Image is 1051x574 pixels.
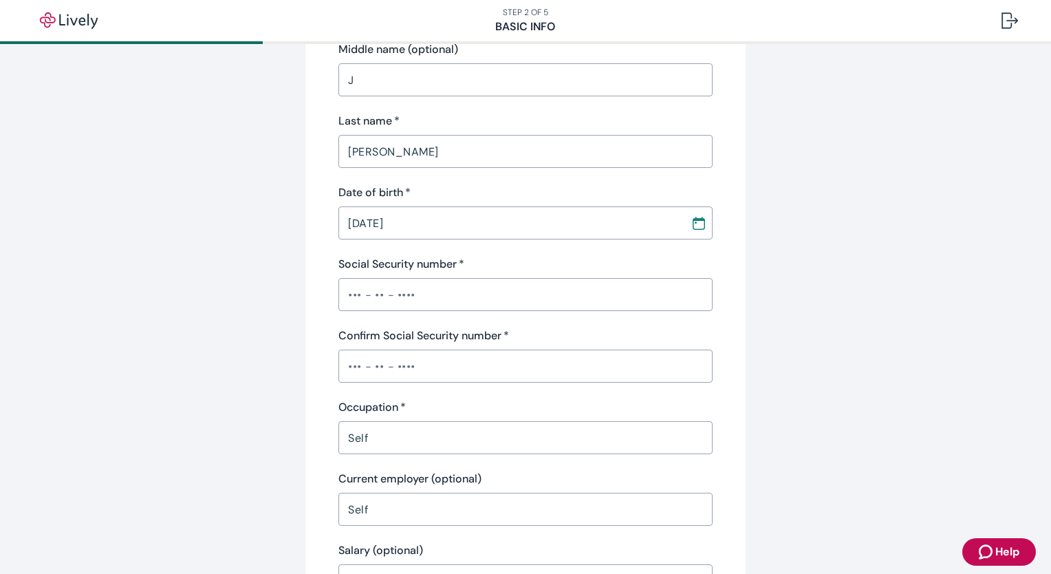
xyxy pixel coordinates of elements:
[995,544,1019,560] span: Help
[338,352,713,380] input: ••• - •• - ••••
[686,211,711,235] button: Choose date, selected date is Aug 7, 1963
[338,113,400,129] label: Last name
[338,399,406,416] label: Occupation
[692,216,706,230] svg: Calendar
[338,41,458,58] label: Middle name (optional)
[338,328,509,344] label: Confirm Social Security number
[338,281,713,308] input: ••• - •• - ••••
[338,471,481,487] label: Current employer (optional)
[30,12,107,29] img: Lively
[338,184,411,201] label: Date of birth
[979,544,995,560] svg: Zendesk support icon
[338,256,464,273] label: Social Security number
[990,4,1029,37] button: Log out
[338,542,423,559] label: Salary (optional)
[962,538,1036,566] button: Zendesk support iconHelp
[338,209,681,237] input: MM / DD / YYYY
